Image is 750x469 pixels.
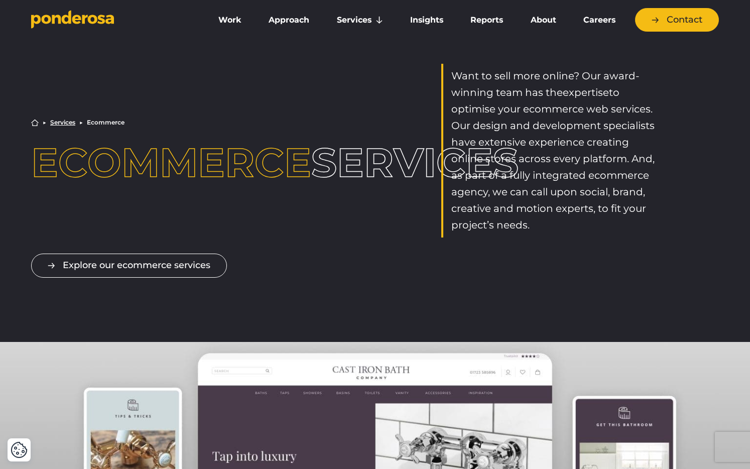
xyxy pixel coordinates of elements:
[11,441,28,458] img: Revisit consent button
[11,441,28,458] button: Cookie Settings
[519,10,567,31] a: About
[451,86,655,231] span: to optimise your ecommerce web services. Our design and development specialists have extensive ex...
[399,10,455,31] a: Insights
[31,10,192,30] a: Go to homepage
[87,120,124,126] li: Ecommerce
[451,70,640,98] span: Want to sell more online? Our award-winning team has the
[635,8,719,32] a: Contact
[31,138,311,187] span: Ecommerce
[459,10,515,31] a: Reports
[31,119,39,127] a: Home
[50,120,75,126] a: Services
[43,120,46,126] li: ▶︎
[207,10,253,31] a: Work
[572,10,627,31] a: Careers
[257,10,321,31] a: Approach
[325,10,395,31] a: Services
[79,120,83,126] li: ▶︎
[31,143,309,183] h1: Services
[31,254,227,277] a: Explore our ecommerce services
[563,86,609,98] span: expertise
